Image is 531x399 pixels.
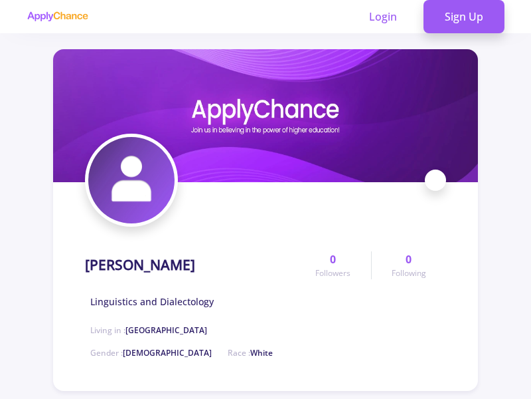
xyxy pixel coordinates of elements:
span: 0 [330,251,336,267]
span: Linguistics and Dialectology [90,295,214,309]
span: Followers [315,267,350,279]
h1: [PERSON_NAME] [85,257,195,273]
img: Muhammad Attarzadehavatar [88,137,175,223]
a: 0Followers [295,251,370,279]
span: [DEMOGRAPHIC_DATA] [123,347,212,358]
span: [GEOGRAPHIC_DATA] [125,325,207,336]
a: 0Following [371,251,446,279]
span: White [250,347,273,358]
span: Living in : [90,325,207,336]
span: Gender : [90,347,212,358]
img: applychance logo text only [27,11,88,22]
span: 0 [406,251,412,267]
img: Muhammad Attarzadehcover image [53,49,478,182]
span: Race : [228,347,273,358]
span: Following [392,267,426,279]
